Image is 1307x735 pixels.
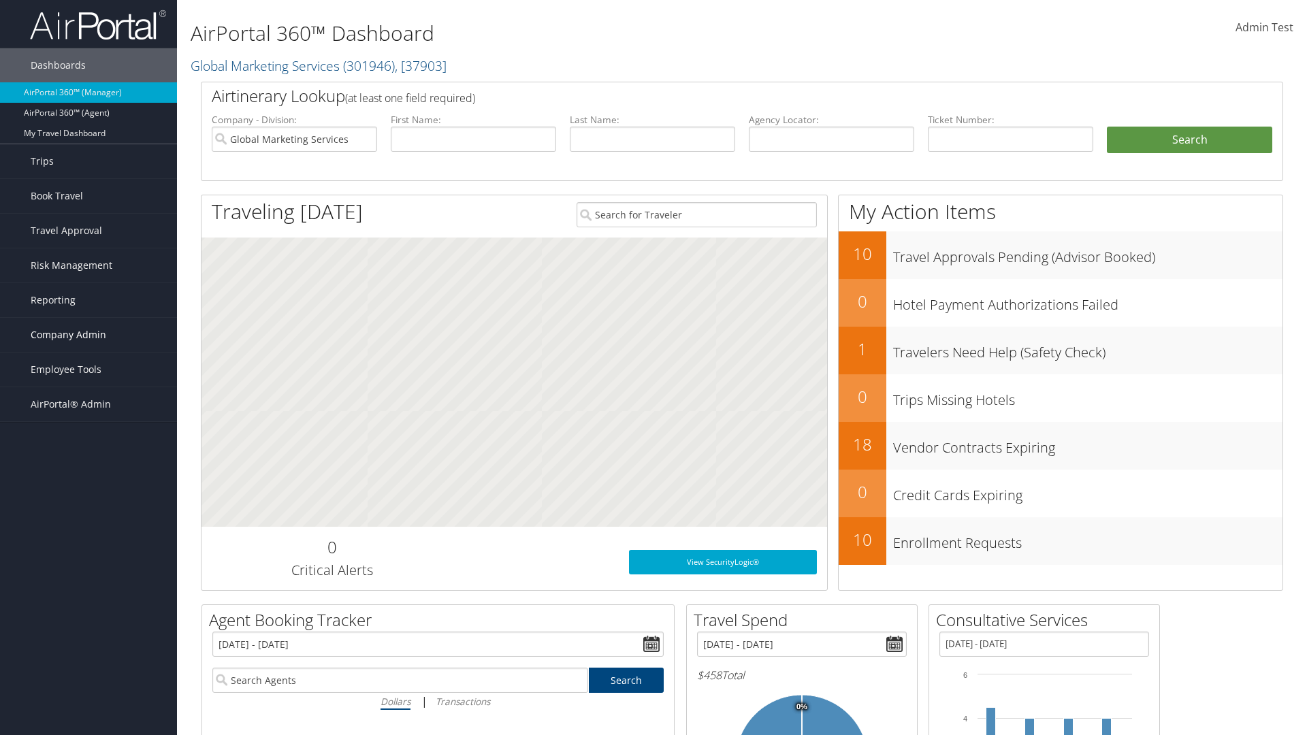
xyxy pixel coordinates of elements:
a: Admin Test [1236,7,1293,49]
span: Admin Test [1236,20,1293,35]
h3: Critical Alerts [212,561,452,580]
a: 0Trips Missing Hotels [839,374,1282,422]
span: Risk Management [31,248,112,282]
a: View SecurityLogic® [629,550,817,574]
label: Agency Locator: [749,113,914,127]
h1: My Action Items [839,197,1282,226]
label: Last Name: [570,113,735,127]
button: Search [1107,127,1272,154]
span: AirPortal® Admin [31,387,111,421]
span: Dashboards [31,48,86,82]
span: ( 301946 ) [343,56,395,75]
h2: Agent Booking Tracker [209,608,674,632]
tspan: 0% [796,703,807,711]
h3: Travelers Need Help (Safety Check) [893,336,1282,362]
a: 18Vendor Contracts Expiring [839,422,1282,470]
span: Company Admin [31,318,106,352]
h2: 10 [839,242,886,265]
h1: Traveling [DATE] [212,197,363,226]
h2: 0 [212,536,452,559]
input: Search Agents [212,668,588,693]
h3: Trips Missing Hotels [893,384,1282,410]
h2: 0 [839,385,886,408]
a: 0Hotel Payment Authorizations Failed [839,279,1282,327]
h2: Airtinerary Lookup [212,84,1182,108]
h3: Enrollment Requests [893,527,1282,553]
i: Dollars [381,695,410,708]
span: Trips [31,144,54,178]
img: airportal-logo.png [30,9,166,41]
h6: Total [697,668,907,683]
a: 10Enrollment Requests [839,517,1282,565]
h2: 0 [839,290,886,313]
a: Search [589,668,664,693]
h3: Travel Approvals Pending (Advisor Booked) [893,241,1282,267]
input: Search for Traveler [577,202,817,227]
h2: 0 [839,480,886,504]
label: Company - Division: [212,113,377,127]
span: Employee Tools [31,353,101,387]
label: Ticket Number: [928,113,1093,127]
span: (at least one field required) [345,91,475,105]
span: Reporting [31,283,76,317]
span: Book Travel [31,179,83,213]
a: 0Credit Cards Expiring [839,470,1282,517]
tspan: 4 [963,715,967,723]
h2: Travel Spend [694,608,917,632]
h3: Credit Cards Expiring [893,479,1282,505]
h2: 10 [839,528,886,551]
i: Transactions [436,695,490,708]
label: First Name: [391,113,556,127]
a: 10Travel Approvals Pending (Advisor Booked) [839,231,1282,279]
h2: 1 [839,338,886,361]
span: Travel Approval [31,214,102,248]
h3: Hotel Payment Authorizations Failed [893,289,1282,314]
h1: AirPortal 360™ Dashboard [191,19,926,48]
span: , [ 37903 ] [395,56,447,75]
span: $458 [697,668,722,683]
a: 1Travelers Need Help (Safety Check) [839,327,1282,374]
div: | [212,693,664,710]
h2: 18 [839,433,886,456]
h2: Consultative Services [936,608,1159,632]
h3: Vendor Contracts Expiring [893,431,1282,457]
a: Global Marketing Services [191,56,447,75]
tspan: 6 [963,671,967,679]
